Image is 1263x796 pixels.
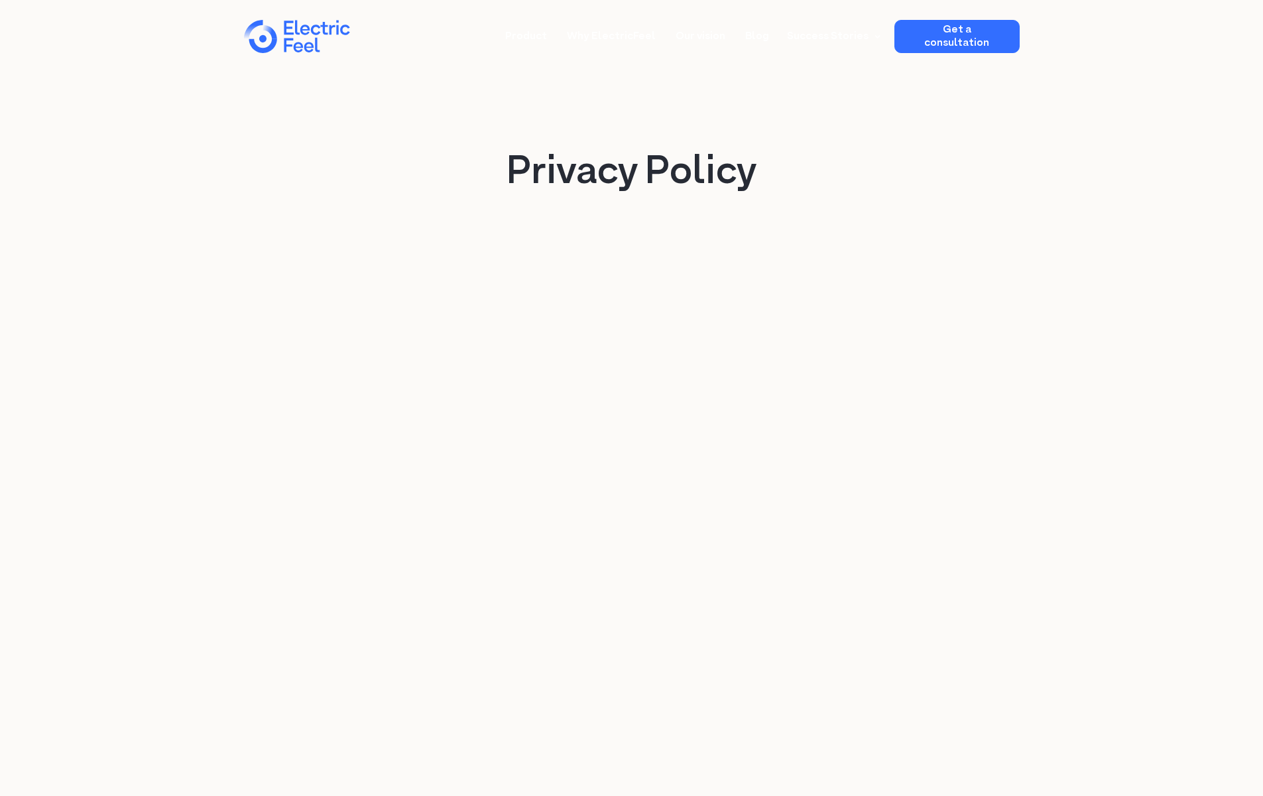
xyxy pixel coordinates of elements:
a: Blog [745,20,769,44]
a: Product [505,20,547,44]
div: Success Stories [787,29,869,44]
a: Our vision [676,20,725,44]
a: Get a consultation [894,20,1020,53]
div: Success Stories [779,20,884,53]
h1: Privacy Policy [244,153,1020,195]
a: Why ElectricFeel [567,20,656,44]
